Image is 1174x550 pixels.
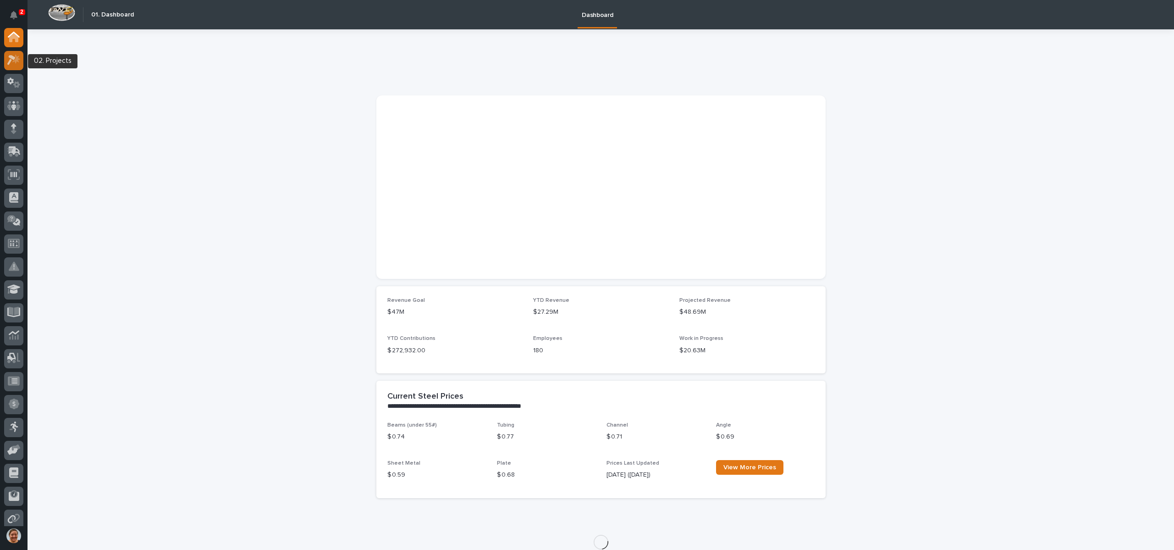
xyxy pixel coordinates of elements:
[497,461,511,466] span: Plate
[387,336,435,341] span: YTD Contributions
[387,346,523,356] p: $ 272,932.00
[387,307,523,317] p: $47M
[679,307,815,317] p: $48.69M
[4,526,23,545] button: users-avatar
[679,336,723,341] span: Work in Progress
[533,307,668,317] p: $27.29M
[679,298,731,303] span: Projected Revenue
[387,470,486,480] p: $ 0.59
[716,422,731,428] span: Angle
[387,432,486,442] p: $ 0.74
[91,11,134,19] h2: 01. Dashboard
[716,432,815,442] p: $ 0.69
[533,346,668,356] p: 180
[387,298,425,303] span: Revenue Goal
[716,460,783,475] a: View More Prices
[606,432,705,442] p: $ 0.71
[4,6,23,25] button: Notifications
[497,470,595,480] p: $ 0.68
[606,461,659,466] span: Prices Last Updated
[497,422,514,428] span: Tubing
[679,346,815,356] p: $20.63M
[606,422,628,428] span: Channel
[533,298,569,303] span: YTD Revenue
[606,470,705,480] p: [DATE] ([DATE])
[11,11,23,26] div: Notifications2
[387,461,420,466] span: Sheet Metal
[497,432,595,442] p: $ 0.77
[387,422,437,428] span: Beams (under 55#)
[533,336,562,341] span: Employees
[48,4,75,21] img: Workspace Logo
[387,392,463,402] h2: Current Steel Prices
[20,9,23,15] p: 2
[723,464,776,471] span: View More Prices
